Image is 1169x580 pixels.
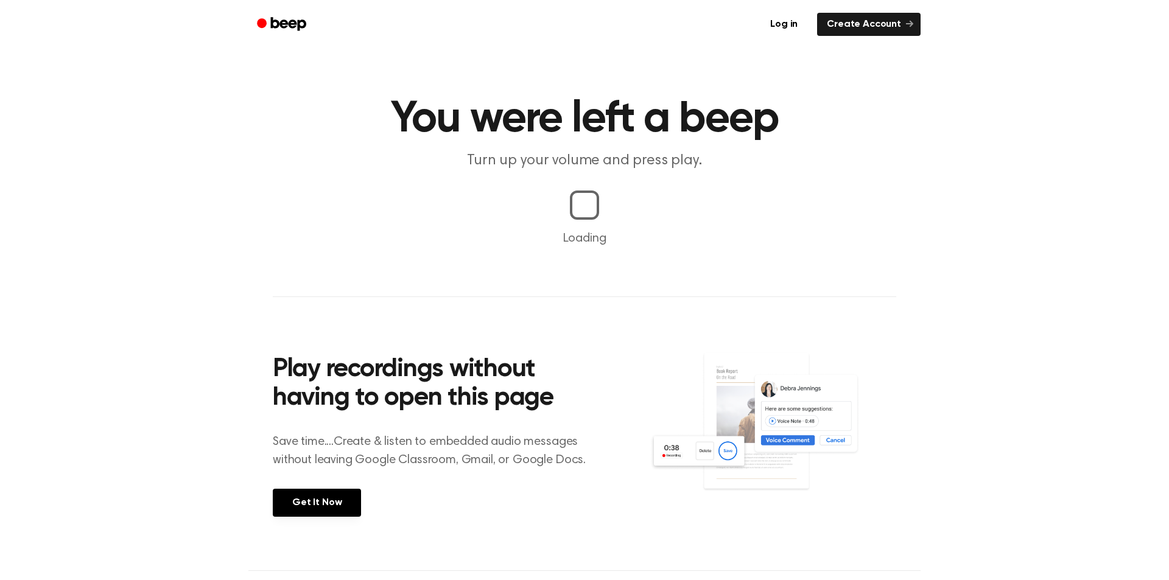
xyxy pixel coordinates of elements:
a: Log in [758,10,810,38]
img: Voice Comments on Docs and Recording Widget [650,352,896,515]
a: Get It Now [273,489,361,517]
p: Save time....Create & listen to embedded audio messages without leaving Google Classroom, Gmail, ... [273,433,601,469]
p: Turn up your volume and press play. [351,151,818,171]
a: Beep [248,13,317,37]
a: Create Account [817,13,921,36]
p: Loading [15,229,1154,248]
h2: Play recordings without having to open this page [273,355,601,413]
h1: You were left a beep [273,97,896,141]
